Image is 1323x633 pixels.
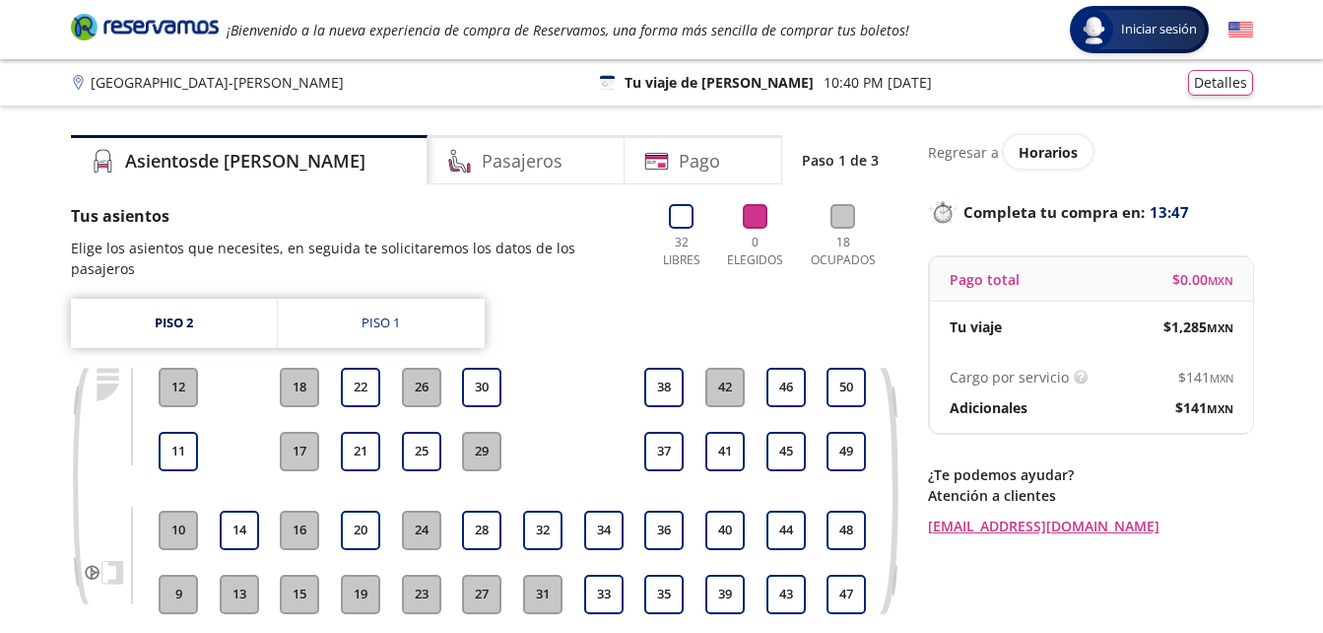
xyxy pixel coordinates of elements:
button: 15 [280,575,319,614]
button: 39 [705,575,745,614]
p: Tus asientos [71,204,635,228]
button: 33 [584,575,624,614]
p: Atención a clientes [928,485,1253,506]
button: 9 [159,575,198,614]
div: Regresar a ver horarios [928,135,1253,169]
button: 48 [827,511,866,550]
button: 29 [462,432,501,471]
p: 18 Ocupados [803,234,884,269]
button: 42 [705,368,745,407]
p: [GEOGRAPHIC_DATA] - [PERSON_NAME] [91,72,344,93]
button: 11 [159,432,198,471]
p: Regresar a [928,142,999,163]
button: 12 [159,368,198,407]
button: 21 [341,432,380,471]
small: MXN [1207,401,1233,416]
button: 47 [827,575,866,614]
p: Tu viaje de [PERSON_NAME] [625,72,814,93]
button: 18 [280,368,319,407]
p: ¿Te podemos ayudar? [928,464,1253,485]
button: 40 [705,511,745,550]
button: 30 [462,368,501,407]
button: 44 [766,511,806,550]
a: [EMAIL_ADDRESS][DOMAIN_NAME] [928,516,1253,536]
button: 32 [523,511,562,550]
button: 24 [402,511,441,550]
button: 10 [159,511,198,550]
button: 22 [341,368,380,407]
p: 0 Elegidos [723,234,788,269]
button: Detalles [1188,70,1253,96]
h4: Pasajeros [482,148,562,175]
a: Brand Logo [71,12,219,47]
button: 37 [644,432,684,471]
small: MXN [1207,320,1233,335]
h4: Pago [679,148,720,175]
h4: Asientos de [PERSON_NAME] [125,148,365,175]
p: 32 Libres [655,234,708,269]
button: 20 [341,511,380,550]
span: $ 1,285 [1163,316,1233,337]
p: Elige los asientos que necesites, en seguida te solicitaremos los datos de los pasajeros [71,238,635,279]
button: 36 [644,511,684,550]
button: 14 [220,511,259,550]
button: 23 [402,575,441,614]
button: 35 [644,575,684,614]
button: 17 [280,432,319,471]
button: 49 [827,432,866,471]
p: Tu viaje [950,316,1002,337]
button: 41 [705,432,745,471]
span: Horarios [1019,143,1078,162]
small: MXN [1210,371,1233,386]
i: Brand Logo [71,12,219,41]
small: MXN [1208,273,1233,288]
p: Paso 1 de 3 [802,150,879,171]
button: 19 [341,575,380,614]
button: 38 [644,368,684,407]
button: 25 [402,432,441,471]
div: Piso 1 [362,314,400,333]
span: $ 141 [1175,397,1233,418]
button: 34 [584,511,624,550]
button: 13 [220,575,259,614]
span: $ 0.00 [1172,269,1233,290]
button: 28 [462,511,501,550]
span: 13:47 [1150,201,1189,224]
button: 26 [402,368,441,407]
p: Cargo por servicio [950,367,1069,387]
button: 50 [827,368,866,407]
span: $ 141 [1178,367,1233,387]
button: 31 [523,575,562,614]
button: 16 [280,511,319,550]
button: English [1228,18,1253,42]
p: Adicionales [950,397,1027,418]
em: ¡Bienvenido a la nueva experiencia de compra de Reservamos, una forma más sencilla de comprar tus... [227,21,909,39]
button: 46 [766,368,806,407]
p: 10:40 PM [DATE] [824,72,932,93]
p: Pago total [950,269,1020,290]
button: 43 [766,575,806,614]
a: Piso 1 [278,299,485,348]
p: Completa tu compra en : [928,198,1253,226]
a: Piso 2 [71,299,277,348]
span: Iniciar sesión [1113,20,1205,39]
button: 45 [766,432,806,471]
button: 27 [462,575,501,614]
